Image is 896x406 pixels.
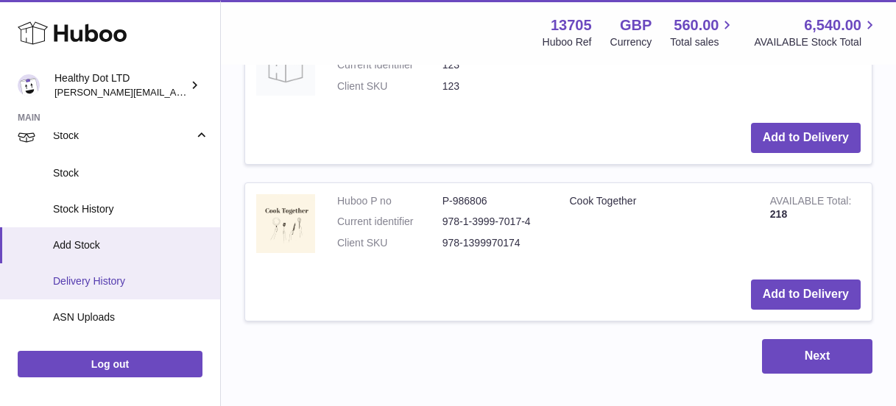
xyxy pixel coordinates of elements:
[337,194,442,208] dt: Huboo P no
[442,79,548,93] dd: 123
[620,15,652,35] strong: GBP
[670,15,736,49] a: 560.00 Total sales
[804,15,861,35] span: 6,540.00
[53,202,209,216] span: Stock History
[751,123,861,153] button: Add to Delivery
[762,339,872,374] button: Next
[551,15,592,35] strong: 13705
[543,35,592,49] div: Huboo Ref
[337,215,442,229] dt: Current identifier
[674,15,719,35] span: 560.00
[442,58,548,72] dd: 123
[54,71,187,99] div: Healthy Dot LTD
[751,279,861,310] button: Add to Delivery
[256,37,315,96] img: DoubleWalled Box
[559,183,759,269] td: Cook Together
[256,194,315,253] img: Cook Together
[18,351,202,377] a: Log out
[337,79,442,93] dt: Client SKU
[559,26,759,112] td: DoubleWalled Box
[53,310,209,324] span: ASN Uploads
[610,35,652,49] div: Currency
[18,74,40,96] img: Dorothy@healthydot.com
[337,58,442,72] dt: Current identifier
[442,215,548,229] dd: 978-1-3999-7017-4
[759,26,872,112] td: 440
[759,183,872,269] td: 218
[337,236,442,250] dt: Client SKU
[54,86,295,98] span: [PERSON_NAME][EMAIL_ADDRESS][DOMAIN_NAME]
[53,166,209,180] span: Stock
[754,15,878,49] a: 6,540.00 AVAILABLE Stock Total
[53,274,209,288] span: Delivery History
[754,35,878,49] span: AVAILABLE Stock Total
[442,194,548,208] dd: P-986806
[770,195,852,210] strong: AVAILABLE Total
[670,35,736,49] span: Total sales
[53,238,209,252] span: Add Stock
[53,129,194,143] span: Stock
[442,236,548,250] dd: 978-1399970174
